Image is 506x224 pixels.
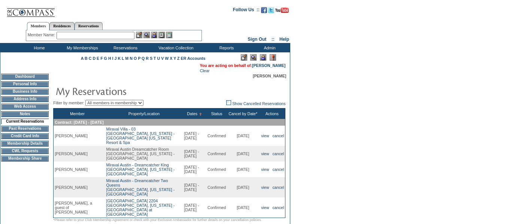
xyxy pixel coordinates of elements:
[6,2,55,17] img: Compass Home
[206,177,227,197] td: Confirmed
[259,108,285,119] th: Actions
[206,146,227,162] td: Confirmed
[261,7,267,13] img: Become our fan on Facebook
[183,162,206,177] td: [DATE] - [DATE]
[250,54,257,61] img: View Mode
[106,147,175,160] span: Miraval Austin Dreamcatcher Room [GEOGRAPHIC_DATA], [US_STATE] - [GEOGRAPHIC_DATA]
[187,111,197,116] a: Dates
[1,96,49,102] td: Address Info
[1,81,49,87] td: Personal Info
[53,101,84,105] span: Filter by member:
[150,56,152,61] a: S
[227,162,259,177] td: [DATE]
[54,162,101,177] td: [PERSON_NAME]
[143,32,150,38] img: View
[81,56,84,61] a: A
[268,7,274,13] img: Follow us on Twitter
[157,56,160,61] a: U
[268,9,274,14] a: Follow us on Twitter
[248,37,266,42] a: Sign Out
[49,22,75,30] a: Residences
[17,43,60,52] td: Home
[1,74,49,80] td: Dashboard
[273,151,284,156] a: cancel
[1,148,49,154] td: CWL Requests
[173,56,176,61] a: Y
[183,197,206,218] td: [DATE] - [DATE]
[104,56,107,61] a: G
[233,6,260,15] td: Follow Us ::
[161,56,164,61] a: V
[54,146,101,162] td: [PERSON_NAME]
[146,56,149,61] a: R
[89,56,92,61] a: C
[106,199,175,217] a: [GEOGRAPHIC_DATA] 2204[GEOGRAPHIC_DATA], [US_STATE] - [GEOGRAPHIC_DATA] at [GEOGRAPHIC_DATA]
[1,119,49,124] td: Current Reservations
[247,43,290,52] td: Admin
[85,56,88,61] a: B
[1,126,49,132] td: Past Reservations
[106,178,175,196] a: Miraval Austin - Dreamcatcher Two Queens[GEOGRAPHIC_DATA], [US_STATE] - [GEOGRAPHIC_DATA]
[118,56,121,61] a: K
[261,167,269,172] a: view
[253,74,286,78] span: [PERSON_NAME]
[138,56,140,61] a: P
[200,63,285,68] span: You are acting on behalf of:
[70,111,85,116] a: Member
[261,9,267,14] a: Become our fan on Facebook
[28,32,57,38] div: Member Name:
[1,133,49,139] td: Credit Card Info
[270,54,276,61] img: Log Concern/Member Elevation
[122,56,124,61] a: L
[54,177,101,197] td: [PERSON_NAME]
[53,218,262,222] span: *Please refer to your Club Membership Agreement or check with your Exclusive Ambassador for furth...
[128,111,160,116] a: Property/Location
[1,111,49,117] td: Notes
[272,37,275,42] span: ::
[106,127,175,145] a: Miraval Villa - 03[GEOGRAPHIC_DATA], [US_STATE] - [GEOGRAPHIC_DATA] [US_STATE] Resort & Spa
[200,68,209,73] a: Clear
[261,134,269,138] a: view
[183,126,206,146] td: [DATE] - [DATE]
[261,151,269,156] a: view
[227,197,259,218] td: [DATE]
[1,89,49,95] td: Business Info
[260,54,266,61] img: Impersonate
[183,177,206,197] td: [DATE] - [DATE]
[227,126,259,146] td: [DATE]
[170,56,172,61] a: X
[206,197,227,218] td: Confirmed
[158,32,165,38] img: Reservations
[114,56,116,61] a: J
[227,177,259,197] td: [DATE]
[75,22,103,30] a: Reservations
[252,63,285,68] a: [PERSON_NAME]
[142,56,145,61] a: Q
[279,37,289,42] a: Help
[241,54,247,61] img: Edit Mode
[60,43,103,52] td: My Memberships
[106,163,175,176] a: Miraval Austin - Dreamcatcher King[GEOGRAPHIC_DATA], [US_STATE] - [GEOGRAPHIC_DATA]
[273,134,284,138] a: cancel
[93,56,96,61] a: D
[197,113,202,116] img: Ascending
[55,120,103,125] span: Contract: [DATE] - [DATE]
[108,56,111,61] a: H
[1,141,49,147] td: Membership Details
[261,185,269,190] a: view
[275,9,289,14] a: Subscribe to our YouTube Channel
[261,205,269,210] a: view
[204,43,247,52] td: Reports
[130,56,133,61] a: N
[181,56,206,61] a: ER Accounts
[183,146,206,162] td: [DATE] - [DATE]
[103,43,146,52] td: Reservations
[166,32,172,38] img: b_calculator.gif
[54,126,101,146] td: [PERSON_NAME]
[112,56,113,61] a: I
[273,205,284,210] a: cancel
[228,111,257,116] a: Cancel by Date*
[211,111,222,116] a: Status
[154,56,156,61] a: T
[165,56,169,61] a: W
